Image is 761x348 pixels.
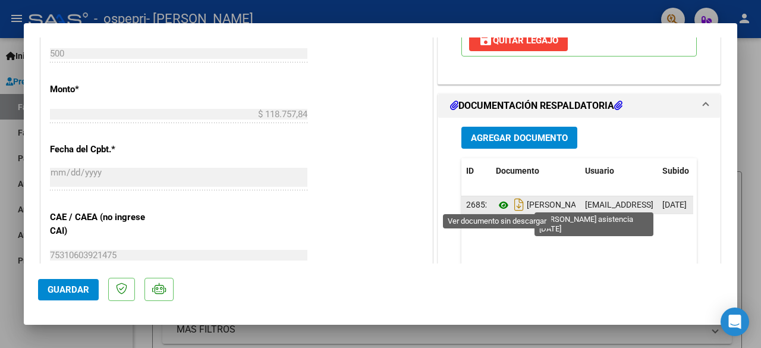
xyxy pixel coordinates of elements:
[450,99,622,113] h1: DOCUMENTACIÓN RESPALDATORIA
[469,30,568,51] button: Quitar Legajo
[471,133,568,143] span: Agregar Documento
[50,143,162,156] p: Fecha del Cpbt.
[580,158,658,184] datatable-header-cell: Usuario
[662,166,689,175] span: Subido
[721,308,749,336] div: Open Intercom Messenger
[496,166,539,175] span: Documento
[511,195,527,214] i: Descargar documento
[479,35,558,46] span: Quitar Legajo
[48,284,89,295] span: Guardar
[491,158,580,184] datatable-header-cell: Documento
[466,200,490,209] span: 26852
[438,94,720,118] mat-expansion-panel-header: DOCUMENTACIÓN RESPALDATORIA
[50,83,162,96] p: Monto
[496,200,656,210] span: [PERSON_NAME] Asistencia [DATE]
[662,200,687,209] span: [DATE]
[466,166,474,175] span: ID
[658,158,717,184] datatable-header-cell: Subido
[585,166,614,175] span: Usuario
[461,158,491,184] datatable-header-cell: ID
[479,33,493,47] mat-icon: save
[50,211,162,237] p: CAE / CAEA (no ingrese CAI)
[461,127,577,149] button: Agregar Documento
[38,279,99,300] button: Guardar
